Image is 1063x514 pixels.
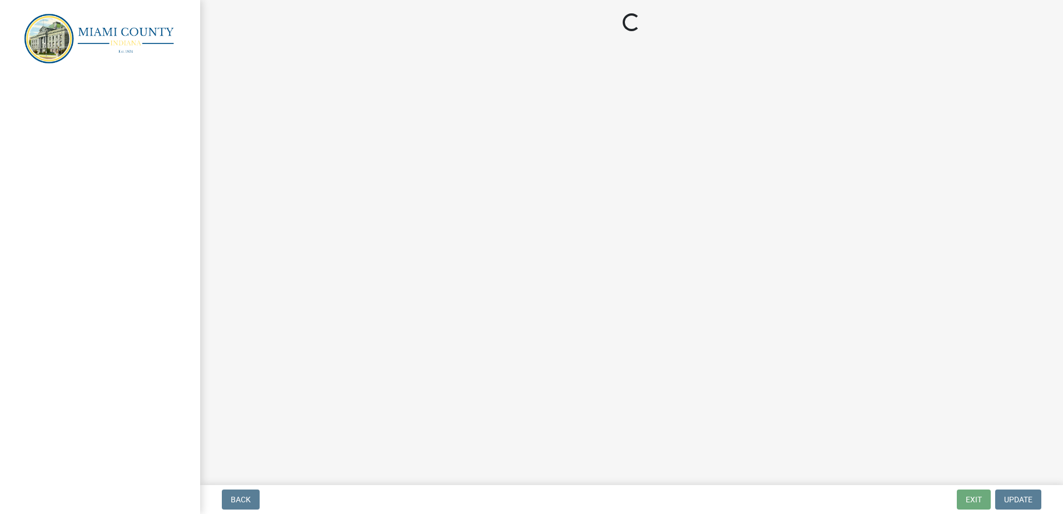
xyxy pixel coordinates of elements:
[957,490,991,510] button: Exit
[995,490,1041,510] button: Update
[231,495,251,504] span: Back
[1004,495,1032,504] span: Update
[222,490,260,510] button: Back
[22,12,182,65] img: Miami County, Indiana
